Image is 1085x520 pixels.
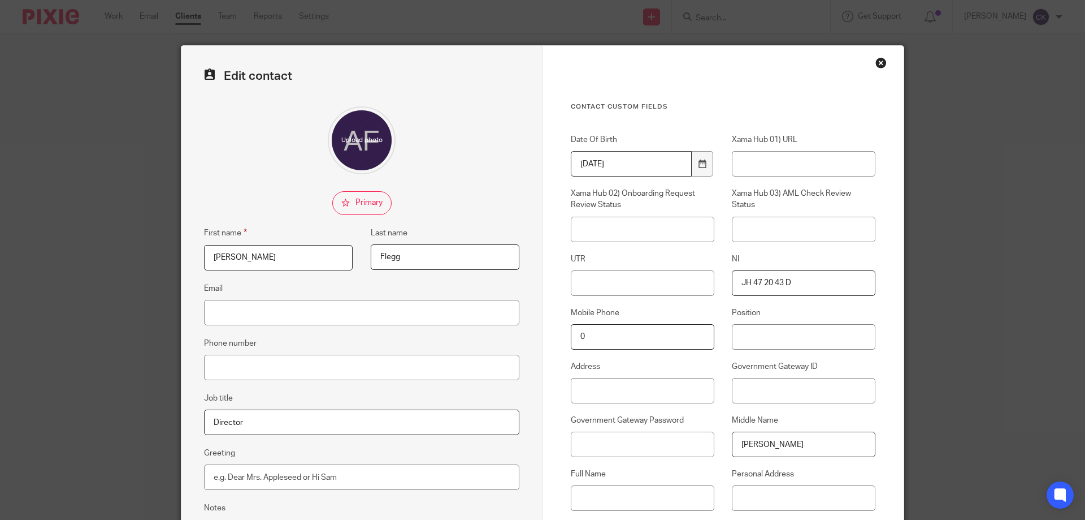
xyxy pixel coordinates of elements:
div: Close this dialog window [875,57,887,68]
label: NI [732,253,875,265]
label: Email [204,283,223,294]
label: Xama Hub 03) AML Check Review Status [732,188,875,211]
label: Mobile Phone [571,307,714,319]
label: Full Name [571,469,714,480]
input: YYYY-MM-DD [571,151,692,177]
label: Last name [371,227,407,239]
input: e.g. Dear Mrs. Appleseed or Hi Sam [204,465,519,490]
label: First name [204,226,247,239]
label: Government Gateway Password [571,415,714,426]
h3: Contact Custom fields [571,102,875,111]
label: Middle Name [732,415,875,426]
label: Xama Hub 02) Onboarding Request Review Status [571,188,714,211]
label: Position [732,307,875,319]
label: Date Of Birth [571,134,714,145]
label: Job title [204,393,233,404]
h2: Edit contact [204,68,519,84]
label: Xama Hub 01) URL [732,134,875,145]
label: Personal Address [732,469,875,480]
label: Address [571,361,714,372]
label: Greeting [204,448,235,459]
label: Government Gateway ID [732,361,875,372]
label: UTR [571,253,714,265]
label: Phone number [204,338,257,349]
label: Notes [204,502,225,514]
